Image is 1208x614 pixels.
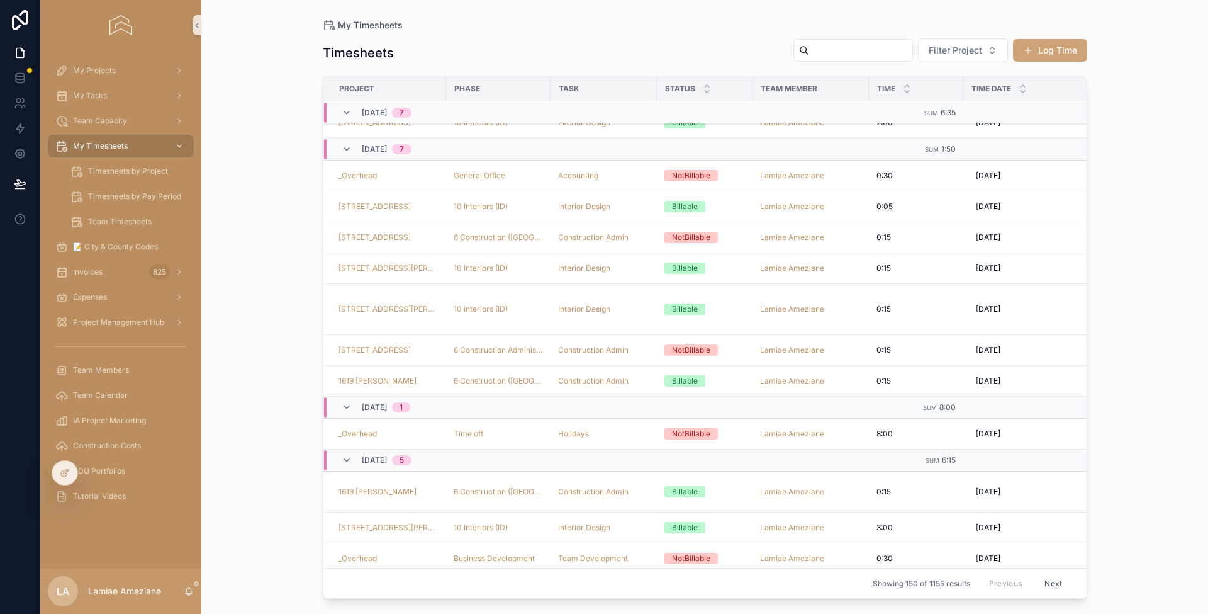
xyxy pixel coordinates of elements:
[48,435,194,457] a: Construction Costs
[760,523,824,533] a: Lamiae Ameziane
[876,523,956,533] a: 3:00
[976,376,1000,386] span: [DATE]
[918,38,1008,62] button: Select Button
[558,554,628,564] span: Team Development
[942,455,956,465] span: 6:15
[454,263,508,273] a: 10 Interiors (ID)
[760,429,824,439] a: Lamiae Ameziane
[876,429,956,439] a: 8:00
[73,491,126,501] span: Tutorial Videos
[362,455,387,465] span: [DATE]
[558,232,629,242] a: Construction Admin
[558,487,649,497] a: Construction Admin
[665,84,695,94] span: Status
[558,263,610,273] a: Interior Design
[760,263,861,273] a: Lamiae Ameziane
[760,232,824,242] a: Lamiae Ameziane
[339,84,374,94] span: Project
[876,202,893,212] span: 0:05
[454,345,543,355] a: 6 Construction Administration ([GEOGRAPHIC_DATA])
[558,171,598,181] span: Accounting
[454,487,543,497] a: 6 Construction ([GEOGRAPHIC_DATA])
[760,554,824,564] a: Lamiae Ameziane
[876,263,956,273] a: 0:15
[57,584,69,599] span: LA
[454,202,543,212] a: 10 Interiors (ID)
[73,242,158,252] span: 📝 City & County Codes
[760,523,861,533] a: Lamiae Ameziane
[558,523,610,533] span: Interior Design
[48,286,194,309] a: Expenses
[976,487,1000,497] span: [DATE]
[876,263,891,273] span: 0:15
[338,554,439,564] a: _Overhead
[558,263,649,273] a: Interior Design
[876,171,956,181] a: 0:30
[48,135,194,157] a: My Timesheets
[760,171,824,181] span: Lamiae Ameziane
[338,232,411,242] a: [STREET_ADDRESS]
[760,202,824,212] span: Lamiae Ameziane
[109,15,131,35] img: App logo
[976,263,1000,273] span: [DATE]
[939,402,956,412] span: 8:00
[454,376,543,386] a: 6 Construction ([GEOGRAPHIC_DATA])
[323,19,403,31] a: My Timesheets
[924,109,938,116] small: Sum
[876,345,956,355] a: 0:15
[558,429,649,439] a: Holidays
[664,553,745,564] a: NotBillable
[923,404,937,411] small: Sum
[338,304,439,314] a: [STREET_ADDRESS][PERSON_NAME]
[558,304,649,314] a: Interior Design
[400,108,404,118] div: 7
[672,486,698,497] div: Billable
[454,232,543,242] a: 6 Construction ([GEOGRAPHIC_DATA])
[48,409,194,432] a: IA Project Marketing
[760,304,861,314] a: Lamiae Ameziane
[338,487,417,497] span: 1619 [PERSON_NAME]
[876,171,893,181] span: 0:30
[338,429,439,439] a: _Overhead
[760,263,824,273] span: Lamiae Ameziane
[760,304,824,314] span: Lamiae Ameziane
[971,227,1097,247] a: [DATE]
[454,171,505,181] a: General Office
[672,522,698,533] div: Billable
[876,304,891,314] span: 0:15
[338,554,377,564] span: _Overhead
[73,292,107,302] span: Expenses
[88,585,161,598] p: Lamiae Ameziane
[454,554,535,564] a: Business Development
[664,375,745,387] a: Billable
[558,487,629,497] a: Construction Admin
[760,202,861,212] a: Lamiae Ameziane
[362,108,387,118] span: [DATE]
[338,202,411,212] span: [STREET_ADDRESS]
[454,84,480,94] span: Phase
[338,171,439,181] a: _Overhead
[338,345,411,355] a: [STREET_ADDRESS]
[672,201,698,212] div: Billable
[558,429,589,439] a: Holidays
[664,522,745,533] a: Billable
[760,376,824,386] a: Lamiae Ameziane
[454,429,543,439] a: Time off
[63,185,194,208] a: Timesheets by Pay Period
[558,376,629,386] a: Construction Admin
[558,202,610,212] a: Interior Design
[338,263,439,273] a: [STREET_ADDRESS][PERSON_NAME]
[876,487,891,497] span: 0:15
[760,376,861,386] a: Lamiae Ameziane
